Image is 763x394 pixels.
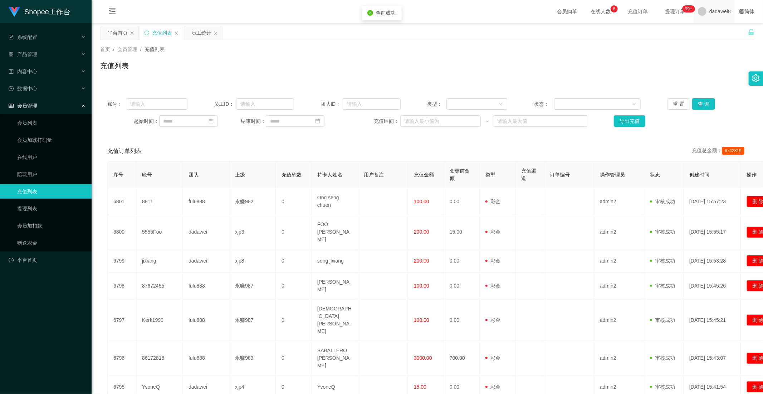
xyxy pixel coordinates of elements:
td: 700.00 [444,341,480,375]
span: 变更前金额 [450,168,470,181]
span: 在线人数 [587,9,614,14]
span: 类型 [485,172,495,178]
td: 6799 [108,249,136,273]
i: 图标: menu-fold [100,0,124,23]
td: 6797 [108,299,136,341]
span: 内容中心 [9,69,37,74]
span: 会员管理 [9,103,37,109]
span: 系统配置 [9,34,37,40]
a: 会员列表 [17,116,86,130]
h1: 充值列表 [100,60,129,71]
span: 100.00 [414,317,429,323]
td: xjp8 [229,249,276,273]
td: 0 [276,273,312,299]
span: 审核成功 [650,283,675,289]
td: 永赚987 [229,299,276,341]
span: / [113,46,114,52]
button: 查 询 [692,98,715,110]
a: Shopee工作台 [9,9,70,14]
span: 团队 [189,172,199,178]
span: 充值渠道 [521,168,536,181]
span: 状态 [650,172,660,178]
span: 彩金 [485,317,500,323]
a: 会员加减打码量 [17,133,86,147]
td: [DEMOGRAPHIC_DATA] [PERSON_NAME] [312,299,358,341]
span: 用户备注 [364,172,384,178]
i: 图标: calendar [315,119,320,124]
span: 上级 [235,172,245,178]
td: jixiang [136,249,183,273]
td: 永赚982 [229,188,276,215]
td: fulu888 [183,188,229,215]
td: admin2 [594,249,644,273]
td: 87672455 [136,273,183,299]
td: [DATE] 15:55:17 [684,215,741,249]
td: 0 [276,215,312,249]
td: 0.00 [444,188,480,215]
i: 图标: down [499,102,503,107]
td: 6796 [108,341,136,375]
td: admin2 [594,341,644,375]
span: 查询成功 [376,10,396,16]
td: 0.00 [444,249,480,273]
td: song jixiang [312,249,358,273]
i: icon: check-circle [367,10,373,16]
span: 订单编号 [550,172,570,178]
i: 图标: setting [752,74,760,82]
td: 永赚987 [229,273,276,299]
span: 审核成功 [650,229,675,235]
span: 100.00 [414,283,429,289]
a: 在线用户 [17,150,86,164]
td: [DATE] 15:45:26 [684,273,741,299]
td: fulu888 [183,341,229,375]
input: 请输入 [236,98,294,110]
span: 审核成功 [650,199,675,204]
td: 6800 [108,215,136,249]
sup: 192 [682,5,695,13]
sup: 8 [611,5,618,13]
i: 图标: down [632,102,636,107]
span: 账号： [107,100,126,108]
span: 彩金 [485,384,500,390]
td: 0 [276,299,312,341]
td: xjp3 [229,215,276,249]
input: 请输入 [343,98,401,110]
td: 6798 [108,273,136,299]
td: fulu888 [183,299,229,341]
td: SABALLERO [PERSON_NAME] [312,341,358,375]
span: 起始时间： [134,118,159,125]
input: 请输入最大值 [493,115,587,127]
input: 请输入最小值为 [400,115,481,127]
span: 账号 [142,172,152,178]
td: Ong seng chuen [312,188,358,215]
span: 充值区间： [374,118,400,125]
span: 充值笔数 [282,172,302,178]
span: 彩金 [485,283,500,289]
span: / [140,46,142,52]
td: 0.00 [444,273,480,299]
div: 平台首页 [108,26,128,40]
div: 充值列表 [152,26,172,40]
img: logo.9652507e.png [9,7,20,17]
span: 充值列表 [145,46,165,52]
td: 0 [276,341,312,375]
td: 86172816 [136,341,183,375]
span: 100.00 [414,199,429,204]
td: [PERSON_NAME] [312,273,358,299]
a: 图标: dashboard平台首页 [9,253,86,267]
span: 提现订单 [661,9,689,14]
a: 会员加扣款 [17,219,86,233]
td: [DATE] 15:45:21 [684,299,741,341]
i: 图标: global [739,9,744,14]
span: 200.00 [414,229,429,235]
td: 永赚983 [229,341,276,375]
button: 重 置 [667,98,690,110]
span: 彩金 [485,199,500,204]
input: 请输入 [126,98,187,110]
td: 15.00 [444,215,480,249]
td: admin2 [594,273,644,299]
span: 审核成功 [650,317,675,323]
a: 赠送彩金 [17,236,86,250]
span: 彩金 [485,229,500,235]
span: 审核成功 [650,258,675,264]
